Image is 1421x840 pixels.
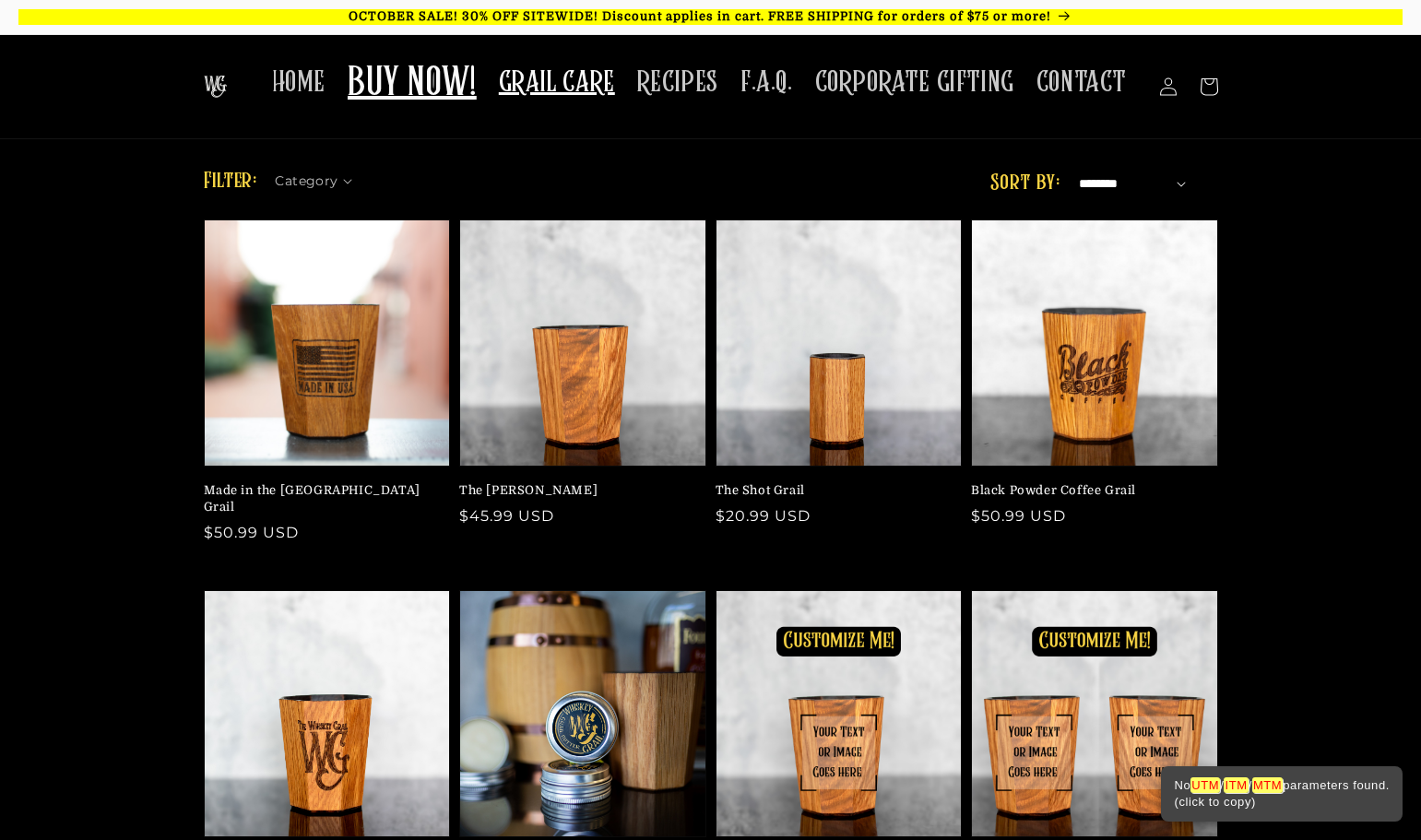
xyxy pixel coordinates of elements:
[275,167,363,186] summary: Category
[337,48,488,121] a: BUY NOW!
[815,65,1014,101] span: CORPORATE GIFTING
[261,53,337,112] a: HOME
[275,172,337,191] span: Category
[804,53,1025,112] a: CORPORATE GIFTING
[204,76,227,98] img: The Whiskey Grail
[18,9,1403,25] p: OCTOBER SALE! 30% OFF SITEWIDE! Discount applies in cart. FREE SHIPPING for orders of $75 or more!
[499,65,615,101] span: GRAIL CARE
[1252,777,1283,793] em: MTM
[459,482,695,499] a: The [PERSON_NAME]
[348,59,477,110] span: BUY NOW!
[740,65,793,101] span: F.A.Q.
[729,53,804,112] a: F.A.Q.
[626,53,729,112] a: RECIPES
[1161,766,1403,822] div: Click to copy
[1025,53,1138,112] a: CONTACT
[1224,777,1248,793] em: ITM
[272,65,326,101] span: HOME
[990,172,1060,195] label: Sort by:
[488,53,626,112] a: GRAIL CARE
[971,482,1207,499] a: Black Powder Coffee Grail
[1036,65,1127,101] span: CONTACT
[204,165,257,198] h2: Filter:
[1190,777,1220,793] em: UTM
[637,65,718,101] span: RECIPES
[716,482,952,499] a: The Shot Grail
[204,482,440,515] a: Made in the [GEOGRAPHIC_DATA] Grail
